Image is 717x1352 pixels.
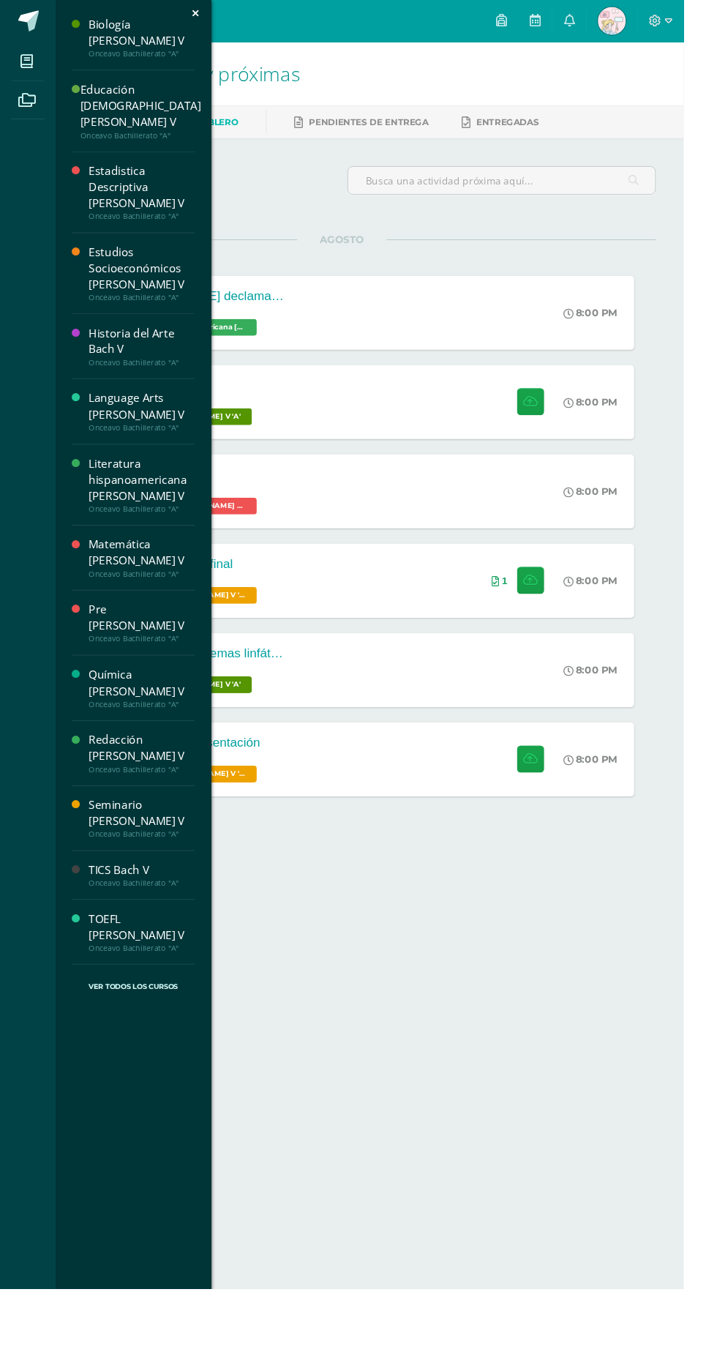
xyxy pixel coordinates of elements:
[93,870,204,880] div: Onceavo Bachillerato "A"
[93,375,204,385] div: Onceavo Bachillerato "A"
[93,733,204,744] div: Onceavo Bachillerato "A"
[84,86,211,136] div: Educación [DEMOGRAPHIC_DATA][PERSON_NAME] V
[93,222,204,232] div: Onceavo Bachillerato "A"
[93,256,204,317] a: Estudios Socioeconómicos [PERSON_NAME] VOnceavo Bachillerato "A"
[93,597,204,607] div: Onceavo Bachillerato "A"
[93,478,204,539] a: Literatura hispanoamericana [PERSON_NAME] VOnceavo Bachillerato "A"
[93,341,204,385] a: Historia del Arte Bach VOnceavo Bachillerato "A"
[93,444,204,454] div: Onceavo Bachillerato "A"
[93,989,204,999] div: Onceavo Bachillerato "A"
[93,699,204,743] a: Química [PERSON_NAME] VOnceavo Bachillerato "A"
[75,1012,204,1058] a: Ver Todos los Cursos
[93,563,204,607] a: Matemática [PERSON_NAME] VOnceavo Bachillerato "A"
[93,171,204,232] a: Estadistica Descriptiva [PERSON_NAME] VOnceavo Bachillerato "A"
[93,478,204,529] div: Literatura hispanoamericana [PERSON_NAME] V
[93,563,204,597] div: Matemática [PERSON_NAME] V
[93,836,204,870] div: Seminario [PERSON_NAME] V
[93,409,204,443] div: Language Arts [PERSON_NAME] V
[93,529,204,539] div: Onceavo Bachillerato "A"
[93,921,204,931] div: Onceavo Bachillerato "A"
[93,341,204,375] div: Historia del Arte Bach V
[84,86,211,146] a: Educación [DEMOGRAPHIC_DATA][PERSON_NAME] VOnceavo Bachillerato "A"
[93,51,204,61] div: Onceavo Bachillerato "A"
[93,768,204,802] div: Redacción [PERSON_NAME] V
[93,171,204,222] div: Estadistica Descriptiva [PERSON_NAME] V
[93,955,204,989] div: TOEFL [PERSON_NAME] V
[93,768,204,812] a: Redacción [PERSON_NAME] VOnceavo Bachillerato "A"
[93,836,204,880] a: Seminario [PERSON_NAME] VOnceavo Bachillerato "A"
[93,256,204,307] div: Estudios Socioeconómicos [PERSON_NAME] V
[84,137,211,147] div: Onceavo Bachillerato "A"
[93,631,204,665] div: Pre [PERSON_NAME] V
[93,409,204,453] a: Language Arts [PERSON_NAME] VOnceavo Bachillerato "A"
[93,18,204,51] div: Biología [PERSON_NAME] V
[93,307,204,317] div: Onceavo Bachillerato "A"
[93,18,204,61] a: Biología [PERSON_NAME] VOnceavo Bachillerato "A"
[93,904,204,931] a: TICS Bach VOnceavo Bachillerato "A"
[93,699,204,733] div: Química [PERSON_NAME] V
[93,802,204,812] div: Onceavo Bachillerato "A"
[93,904,204,921] div: TICS Bach V
[93,631,204,675] a: Pre [PERSON_NAME] VOnceavo Bachillerato "A"
[93,665,204,675] div: Onceavo Bachillerato "A"
[93,955,204,999] a: TOEFL [PERSON_NAME] VOnceavo Bachillerato "A"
